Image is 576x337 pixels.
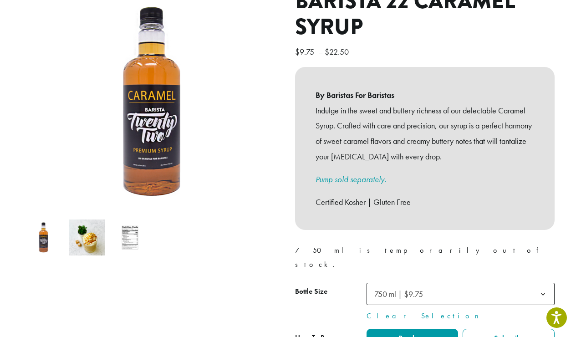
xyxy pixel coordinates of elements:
[316,103,534,164] p: Indulge in the sweet and buttery richness of our delectable Caramel Syrup. Crafted with care and ...
[325,46,329,57] span: $
[367,311,555,322] a: Clear Selection
[367,283,555,305] span: 750 ml | $9.75
[295,244,555,271] p: 750 ml is temporarily out of stock.
[295,285,367,298] label: Bottle Size
[374,289,423,299] span: 750 ml | $9.75
[325,46,351,57] bdi: 22.50
[371,285,432,303] span: 750 ml | $9.75
[316,87,534,103] b: By Baristas For Baristas
[295,46,316,57] bdi: 9.75
[112,220,148,255] img: Barista 22 Caramel Syrup - Image 3
[25,220,61,255] img: Barista 22 Caramel Syrup
[318,46,323,57] span: –
[295,46,300,57] span: $
[69,220,105,255] img: Barista 22 Caramel Syrup - Image 2
[316,174,386,184] a: Pump sold separately.
[316,194,534,210] p: Certified Kosher | Gluten Free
